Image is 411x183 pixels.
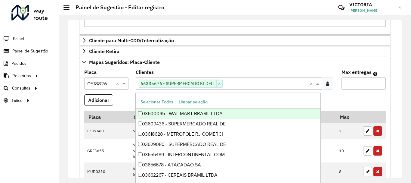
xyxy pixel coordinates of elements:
[349,2,394,8] h3: VICTORIA
[89,49,119,54] span: Cliente Retira
[335,1,348,14] a: Contato Rápido
[13,36,24,42] span: Painel
[70,4,164,11] h2: Painel de Sugestão - Editar registro
[11,97,23,104] span: Tático
[129,162,241,180] td: 66322124 66324851
[129,123,241,139] td: 66332052
[129,139,241,163] td: 66327887 66333755 66397640
[176,97,210,107] button: Limpar seleção
[12,48,48,54] span: Painel de Sugestão
[12,73,31,79] span: Relatórios
[116,80,121,87] span: Clear all
[136,129,320,139] div: 03618628 - METROPOLE RJ COMERCI
[79,46,391,56] a: Cliente Retira
[136,119,320,129] div: 03609436 - SUPERMERCADO REAL DE
[336,123,360,139] td: 2
[84,123,129,139] td: FZH7A60
[84,68,97,76] label: Placa
[373,71,377,76] em: Máximo de clientes que serão colocados na mesma rota com os clientes informados
[79,35,391,46] a: Cliente para Multi-CDD/Internalização
[336,139,360,163] td: 10
[12,85,30,91] span: Consultas
[139,80,216,87] span: 66335676 - SUPERMERCADO KI DELI
[136,170,320,180] div: 03662267 - CEREAIS BRAMIL LTDA
[84,94,113,106] button: Adicionar
[129,111,241,123] th: Código Cliente
[136,109,320,119] div: 03600095 - WAL MART BRASIL LTDA
[11,60,26,67] span: Pedidos
[336,111,360,123] th: Max
[136,139,320,150] div: 03629080 - SUPERMERCADO REAL DE
[216,80,222,87] span: ×
[84,162,129,180] td: MUD0310
[79,57,391,67] a: Mapas Sugeridos: Placa-Cliente
[89,60,160,65] span: Mapas Sugeridos: Placa-Cliente
[336,162,360,180] td: 8
[136,160,320,170] div: 03656678 - ATACADAO SA
[138,97,176,107] button: Selecionar Todos
[341,68,372,76] label: Max entregas
[84,139,129,163] td: GRF3655
[310,80,315,87] span: Clear all
[136,150,320,160] div: 03655489 - INTERCONTINENTAL COM
[349,8,394,13] span: [PERSON_NAME]
[84,111,129,123] th: Placa
[89,38,174,43] span: Cliente para Multi-CDD/Internalização
[136,68,154,76] label: Clientes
